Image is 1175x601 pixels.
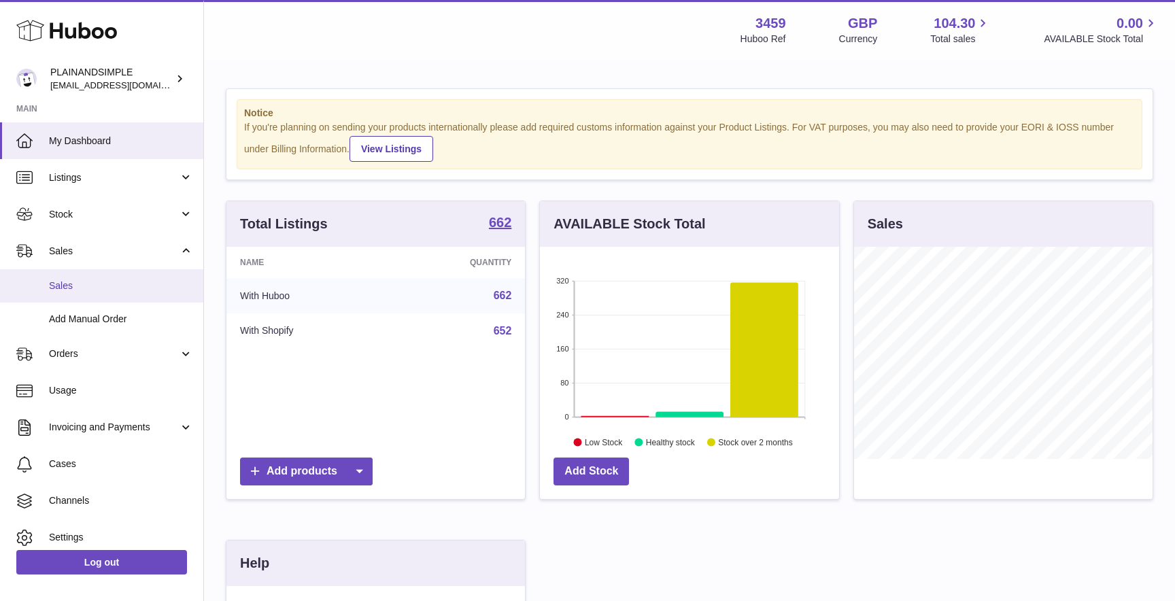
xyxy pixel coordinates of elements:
div: If you're planning on sending your products internationally please add required customs informati... [244,121,1135,162]
td: With Huboo [226,278,388,313]
span: Stock [49,208,179,221]
h3: Total Listings [240,215,328,233]
text: Healthy stock [646,437,696,447]
td: With Shopify [226,313,388,349]
span: Channels [49,494,193,507]
span: Listings [49,171,179,184]
span: Sales [49,245,179,258]
span: [EMAIL_ADDRESS][DOMAIN_NAME] [50,80,200,90]
a: Log out [16,550,187,574]
a: 652 [494,325,512,337]
th: Name [226,247,388,278]
span: Usage [49,384,193,397]
th: Quantity [388,247,525,278]
strong: 3459 [755,14,786,33]
text: 240 [556,311,568,319]
span: Total sales [930,33,991,46]
h3: Sales [868,215,903,233]
div: Currency [839,33,878,46]
text: Low Stock [585,437,623,447]
h3: Help [240,554,269,572]
span: Cases [49,458,193,470]
strong: GBP [848,14,877,33]
a: View Listings [350,136,433,162]
a: Add Stock [554,458,629,485]
a: Add products [240,458,373,485]
span: Settings [49,531,193,544]
span: Invoicing and Payments [49,421,179,434]
text: 160 [556,345,568,353]
span: Orders [49,347,179,360]
a: 662 [494,290,512,301]
div: Huboo Ref [740,33,786,46]
div: PLAINANDSIMPLE [50,66,173,92]
strong: Notice [244,107,1135,120]
h3: AVAILABLE Stock Total [554,215,705,233]
span: AVAILABLE Stock Total [1044,33,1159,46]
text: 0 [565,413,569,421]
a: 0.00 AVAILABLE Stock Total [1044,14,1159,46]
img: duco@plainandsimple.com [16,69,37,89]
span: 104.30 [934,14,975,33]
text: 80 [561,379,569,387]
text: 320 [556,277,568,285]
span: 0.00 [1117,14,1143,33]
text: Stock over 2 months [719,437,793,447]
span: Add Manual Order [49,313,193,326]
a: 104.30 Total sales [930,14,991,46]
span: Sales [49,279,193,292]
a: 662 [489,216,511,232]
span: My Dashboard [49,135,193,148]
strong: 662 [489,216,511,229]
